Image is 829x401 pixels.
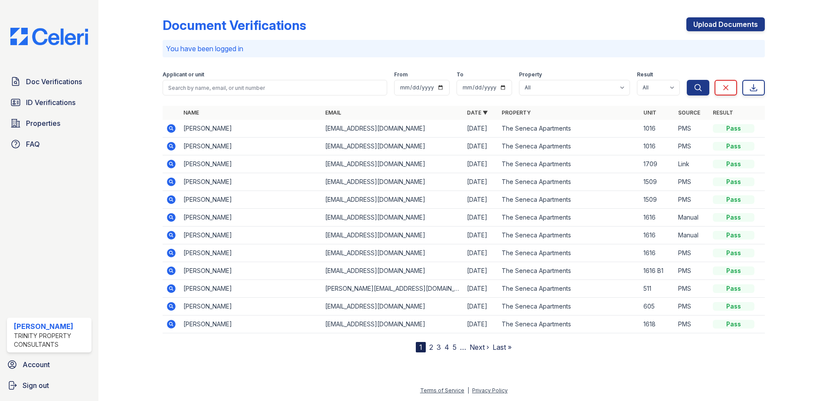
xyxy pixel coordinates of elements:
td: 605 [640,298,675,316]
td: PMS [675,298,709,316]
td: [PERSON_NAME] [180,227,322,244]
td: 1616 [640,244,675,262]
td: 1618 [640,316,675,333]
a: ID Verifications [7,94,91,111]
div: | [467,387,469,394]
td: 1016 [640,138,675,155]
td: 1616 B1 [640,262,675,280]
td: [PERSON_NAME] [180,280,322,298]
td: PMS [675,316,709,333]
span: … [460,342,466,352]
span: Sign out [23,380,49,391]
div: 1 [416,342,426,352]
td: [EMAIL_ADDRESS][DOMAIN_NAME] [322,138,463,155]
td: [EMAIL_ADDRESS][DOMAIN_NAME] [322,244,463,262]
td: [DATE] [463,227,498,244]
a: Properties [7,115,91,132]
td: PMS [675,173,709,191]
a: Email [325,109,341,116]
span: FAQ [26,139,40,149]
td: [PERSON_NAME] [180,209,322,227]
td: PMS [675,120,709,138]
td: The Seneca Apartments [498,191,640,209]
div: Pass [713,160,754,168]
span: Doc Verifications [26,76,82,87]
td: The Seneca Apartments [498,316,640,333]
td: Link [675,155,709,173]
a: Next › [470,343,489,352]
img: CE_Logo_Blue-a8612792a0a2168367f1c8372b55b34899dd931a85d93a1a3d3e32e68fde9ad4.png [3,28,95,45]
a: Result [713,109,733,116]
td: [EMAIL_ADDRESS][DOMAIN_NAME] [322,173,463,191]
td: The Seneca Apartments [498,209,640,227]
a: Privacy Policy [472,387,508,394]
a: 3 [437,343,441,352]
td: [PERSON_NAME] [180,173,322,191]
td: PMS [675,244,709,262]
td: PMS [675,138,709,155]
td: [PERSON_NAME][EMAIL_ADDRESS][DOMAIN_NAME] [322,280,463,298]
td: The Seneca Apartments [498,120,640,138]
div: Pass [713,231,754,240]
td: [DATE] [463,316,498,333]
span: ID Verifications [26,97,75,108]
td: The Seneca Apartments [498,138,640,155]
div: [PERSON_NAME] [14,321,88,332]
td: 1616 [640,227,675,244]
td: [PERSON_NAME] [180,120,322,138]
div: Pass [713,284,754,293]
p: You have been logged in [166,43,761,54]
label: From [394,71,408,78]
td: The Seneca Apartments [498,155,640,173]
td: [PERSON_NAME] [180,298,322,316]
td: 1509 [640,191,675,209]
td: The Seneca Apartments [498,244,640,262]
a: Account [3,356,95,373]
td: [EMAIL_ADDRESS][DOMAIN_NAME] [322,227,463,244]
td: [EMAIL_ADDRESS][DOMAIN_NAME] [322,120,463,138]
td: 1509 [640,173,675,191]
td: 1616 [640,209,675,227]
td: Manual [675,227,709,244]
a: Last » [493,343,512,352]
label: Property [519,71,542,78]
td: [PERSON_NAME] [180,262,322,280]
a: Date ▼ [467,109,488,116]
td: The Seneca Apartments [498,227,640,244]
td: [EMAIL_ADDRESS][DOMAIN_NAME] [322,209,463,227]
div: Trinity Property Consultants [14,332,88,349]
div: Document Verifications [163,17,306,33]
td: [EMAIL_ADDRESS][DOMAIN_NAME] [322,316,463,333]
td: [DATE] [463,173,498,191]
td: [PERSON_NAME] [180,138,322,155]
input: Search by name, email, or unit number [163,80,387,95]
td: [DATE] [463,280,498,298]
a: FAQ [7,135,91,153]
td: [DATE] [463,209,498,227]
span: Properties [26,118,60,128]
td: [DATE] [463,138,498,155]
span: Account [23,359,50,370]
td: [DATE] [463,191,498,209]
div: Pass [713,213,754,222]
div: Pass [713,142,754,151]
td: [EMAIL_ADDRESS][DOMAIN_NAME] [322,298,463,316]
td: PMS [675,191,709,209]
div: Pass [713,124,754,133]
td: [EMAIL_ADDRESS][DOMAIN_NAME] [322,191,463,209]
td: The Seneca Apartments [498,280,640,298]
td: [DATE] [463,244,498,262]
a: Sign out [3,377,95,394]
td: [DATE] [463,298,498,316]
label: Applicant or unit [163,71,204,78]
td: [PERSON_NAME] [180,155,322,173]
a: Doc Verifications [7,73,91,90]
div: Pass [713,266,754,275]
div: Pass [713,195,754,204]
td: [DATE] [463,262,498,280]
a: Property [502,109,531,116]
a: Unit [643,109,656,116]
div: Pass [713,177,754,186]
td: 1709 [640,155,675,173]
